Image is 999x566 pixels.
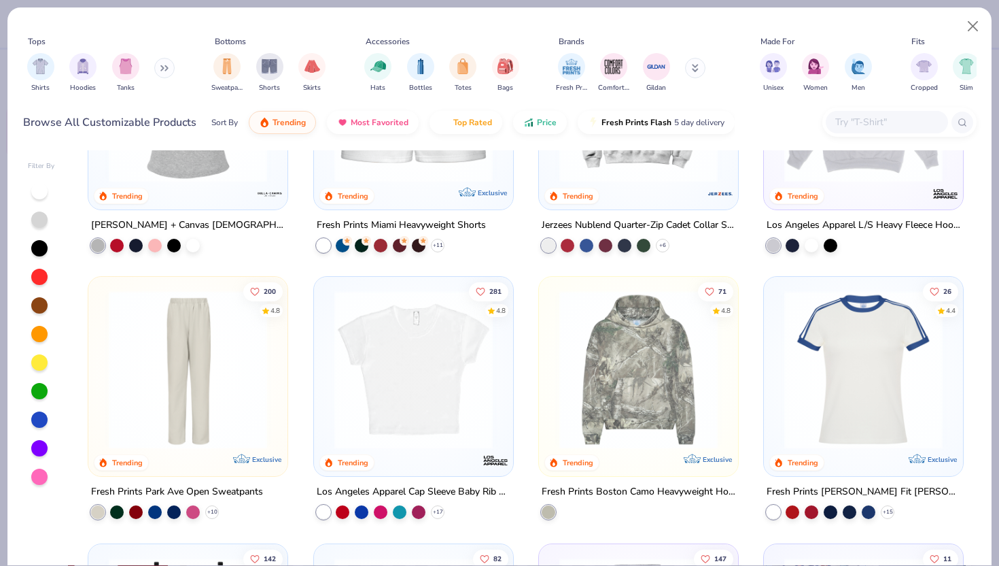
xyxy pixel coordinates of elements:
span: Tanks [117,83,135,93]
img: Men Image [851,59,866,74]
button: filter button [112,53,139,93]
span: Gildan [646,83,666,93]
span: Slim [960,83,973,93]
span: Hats [370,83,385,93]
div: Filter By [28,161,55,171]
span: Men [852,83,865,93]
button: filter button [492,53,519,93]
button: filter button [643,53,670,93]
div: filter for Gildan [643,53,670,93]
button: filter button [449,53,476,93]
span: Most Favorited [351,117,408,128]
span: Bags [497,83,513,93]
div: filter for Slim [953,53,980,93]
div: filter for Women [802,53,829,93]
img: trending.gif [259,117,270,128]
img: Sweatpants Image [220,59,234,74]
span: Fresh Prints Flash [601,117,671,128]
div: filter for Shirts [27,53,54,93]
div: Fits [911,35,925,48]
img: Hoodies Image [75,59,90,74]
span: Sweatpants [211,83,243,93]
button: filter button [298,53,326,93]
button: filter button [211,53,243,93]
img: Totes Image [455,59,470,74]
span: Skirts [303,83,321,93]
button: Price [513,111,567,134]
div: filter for Bottles [407,53,434,93]
button: filter button [364,53,391,93]
button: Close [960,14,986,39]
button: filter button [953,53,980,93]
img: Skirts Image [304,59,320,74]
img: most_fav.gif [337,117,348,128]
button: filter button [911,53,938,93]
div: filter for Cropped [911,53,938,93]
button: Most Favorited [327,111,419,134]
button: filter button [598,53,629,93]
span: Hoodies [70,83,96,93]
button: filter button [802,53,829,93]
div: filter for Totes [449,53,476,93]
span: Shorts [259,83,280,93]
div: filter for Comfort Colors [598,53,629,93]
img: Unisex Image [765,59,781,74]
div: Accessories [366,35,410,48]
span: Fresh Prints [556,83,587,93]
button: Top Rated [430,111,502,134]
div: filter for Hats [364,53,391,93]
div: Bottoms [215,35,246,48]
img: Bags Image [497,59,512,74]
span: Price [537,117,557,128]
span: Women [803,83,828,93]
div: filter for Unisex [760,53,787,93]
img: Shirts Image [33,59,48,74]
img: Comfort Colors Image [603,56,624,77]
img: Tanks Image [118,59,133,74]
img: Hats Image [370,59,386,74]
button: filter button [69,53,97,93]
button: filter button [407,53,434,93]
div: filter for Men [845,53,872,93]
img: TopRated.gif [440,117,451,128]
div: filter for Fresh Prints [556,53,587,93]
span: Cropped [911,83,938,93]
button: filter button [27,53,54,93]
button: filter button [556,53,587,93]
span: Unisex [763,83,784,93]
img: Bottles Image [413,59,428,74]
div: filter for Bags [492,53,519,93]
button: filter button [845,53,872,93]
button: Trending [249,111,316,134]
button: filter button [760,53,787,93]
div: Tops [28,35,46,48]
span: Trending [273,117,306,128]
div: filter for Tanks [112,53,139,93]
img: Fresh Prints Image [561,56,582,77]
span: Top Rated [453,117,492,128]
img: Shorts Image [262,59,277,74]
div: Made For [760,35,794,48]
button: Fresh Prints Flash5 day delivery [578,111,735,134]
span: Shirts [31,83,50,93]
div: Browse All Customizable Products [23,114,196,131]
div: filter for Shorts [256,53,283,93]
div: Sort By [211,116,238,129]
span: Comfort Colors [598,83,629,93]
img: flash.gif [588,117,599,128]
input: Try "T-Shirt" [834,114,939,130]
div: filter for Skirts [298,53,326,93]
button: filter button [256,53,283,93]
img: Slim Image [959,59,974,74]
img: Women Image [808,59,824,74]
img: Gildan Image [646,56,667,77]
span: 5 day delivery [674,115,724,131]
div: filter for Hoodies [69,53,97,93]
img: Cropped Image [916,59,932,74]
span: Bottles [409,83,432,93]
div: Brands [559,35,584,48]
div: filter for Sweatpants [211,53,243,93]
span: Totes [455,83,472,93]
